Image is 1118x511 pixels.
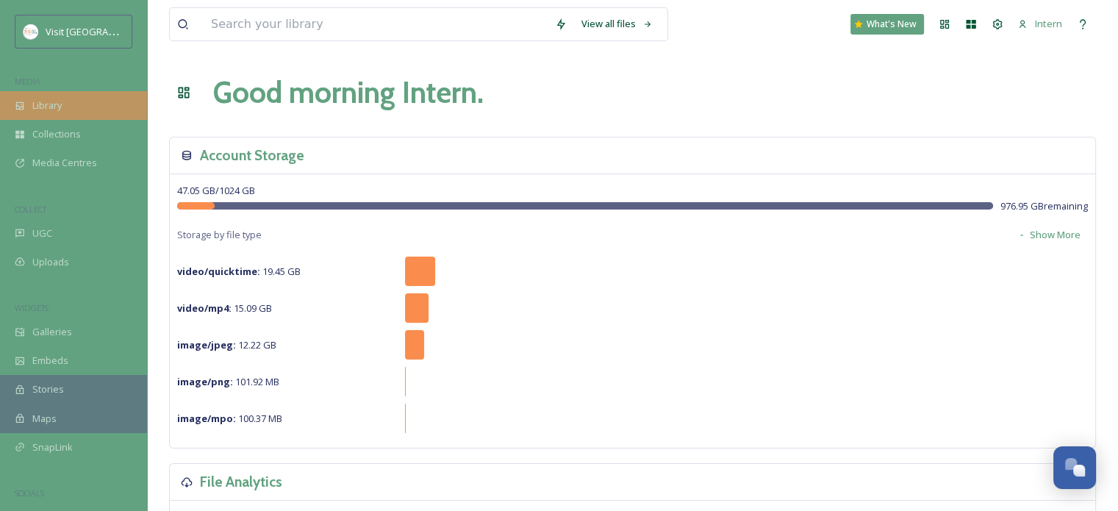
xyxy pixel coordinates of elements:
span: SOCIALS [15,487,44,499]
span: Embeds [32,354,68,368]
span: 976.95 GB remaining [1000,199,1088,213]
img: images.png [24,24,38,39]
strong: video/quicktime : [177,265,260,278]
button: Open Chat [1053,446,1096,489]
a: Intern [1011,10,1069,38]
span: 100.37 MB [177,412,282,425]
span: 47.05 GB / 1024 GB [177,184,255,197]
span: SnapLink [32,440,73,454]
a: What's New [850,14,924,35]
span: Intern [1035,17,1062,30]
span: Galleries [32,325,72,339]
a: View all files [574,10,660,38]
span: Visit [GEOGRAPHIC_DATA][PERSON_NAME] [46,24,232,38]
strong: image/png : [177,375,233,388]
strong: image/jpeg : [177,338,236,351]
span: Media Centres [32,156,97,170]
span: 19.45 GB [177,265,301,278]
span: WIDGETS [15,302,49,313]
span: UGC [32,226,52,240]
h3: File Analytics [200,471,282,493]
span: 12.22 GB [177,338,276,351]
span: Library [32,99,62,112]
span: Storage by file type [177,228,262,242]
input: Search your library [204,8,548,40]
span: Uploads [32,255,69,269]
button: Show More [1010,221,1088,249]
span: COLLECT [15,204,46,215]
strong: video/mp4 : [177,301,232,315]
span: Collections [32,127,81,141]
span: 15.09 GB [177,301,272,315]
span: 101.92 MB [177,375,279,388]
span: MEDIA [15,76,40,87]
h1: Good morning Intern . [213,71,484,115]
strong: image/mpo : [177,412,236,425]
h3: Account Storage [200,145,304,166]
span: Maps [32,412,57,426]
span: Stories [32,382,64,396]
